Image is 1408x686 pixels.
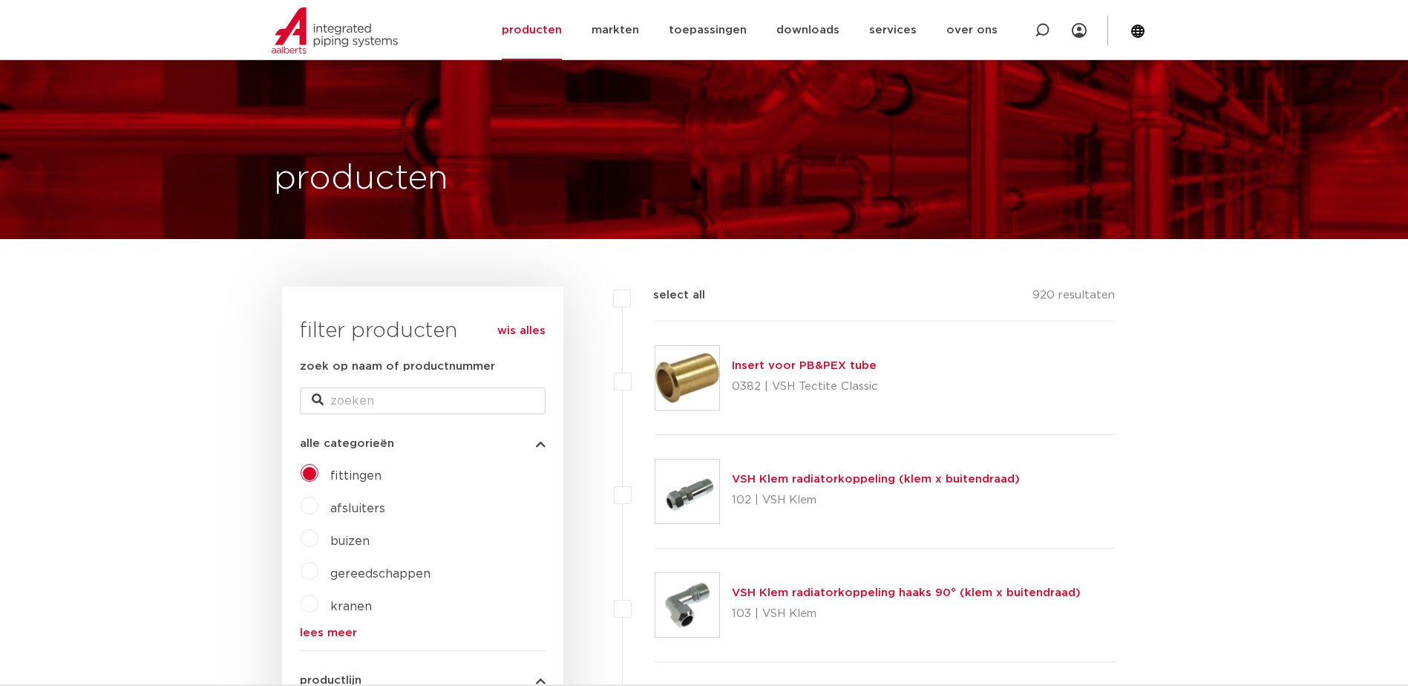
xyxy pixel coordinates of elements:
[631,287,705,304] label: select all
[655,573,719,637] img: Thumbnail for VSH Klem radiatorkoppeling haaks 90° (klem x buitendraad)
[1032,287,1115,310] p: 920 resultaten
[732,489,1020,512] p: 102 | VSH Klem
[300,316,546,346] h3: filter producten
[300,388,546,414] input: zoeken
[300,358,495,376] label: zoek op naam of productnummer
[655,346,719,410] img: Thumbnail for Insert voor PB&PEX tube
[300,627,546,638] a: lees meer
[732,474,1020,485] a: VSH Klem radiatorkoppeling (klem x buitendraad)
[330,535,370,547] a: buizen
[732,602,1081,626] p: 103 | VSH Klem
[274,155,448,203] h1: producten
[732,360,877,371] a: Insert voor PB&PEX tube
[300,675,361,686] span: productlijn
[300,675,546,686] button: productlijn
[732,587,1081,598] a: VSH Klem radiatorkoppeling haaks 90° (klem x buitendraad)
[732,375,878,399] p: 0382 | VSH Tectite Classic
[330,470,382,482] a: fittingen
[497,322,546,340] a: wis alles
[300,438,546,449] button: alle categorieën
[330,568,430,580] a: gereedschappen
[300,438,394,449] span: alle categorieën
[330,601,372,612] a: kranen
[655,460,719,523] img: Thumbnail for VSH Klem radiatorkoppeling (klem x buitendraad)
[330,503,385,514] a: afsluiters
